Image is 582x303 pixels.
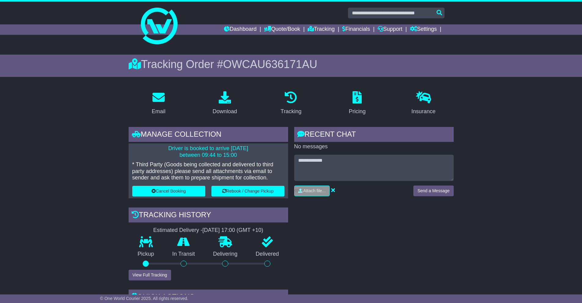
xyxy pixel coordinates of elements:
div: Email [152,107,165,116]
div: Estimated Delivery - [129,227,288,234]
p: Pickup [129,251,163,258]
a: Financials [342,24,370,35]
p: Driver is booked to arrive [DATE] between 09:44 to 15:00 [132,145,284,158]
a: Dashboard [224,24,257,35]
a: Pricing [345,89,370,118]
button: View Full Tracking [129,270,171,280]
a: Email [148,89,169,118]
button: Rebook / Change Pickup [211,186,284,197]
a: Insurance [408,89,440,118]
span: © One World Courier 2025. All rights reserved. [100,296,189,301]
p: Delivered [247,251,288,258]
div: Tracking [280,107,301,116]
div: Tracking history [129,207,288,224]
a: Support [378,24,402,35]
p: Delivering [204,251,247,258]
div: Insurance [412,107,436,116]
button: Send a Message [413,186,453,196]
a: Tracking [276,89,305,118]
div: Pricing [349,107,366,116]
a: Tracking [308,24,335,35]
div: RECENT CHAT [294,127,454,143]
div: [DATE] 17:00 (GMT +10) [203,227,263,234]
p: In Transit [163,251,204,258]
a: Quote/Book [264,24,300,35]
div: Download [213,107,237,116]
p: * Third Party (Goods being collected and delivered to third party addresses) please send all atta... [132,161,284,181]
p: No messages [294,143,454,150]
a: Settings [410,24,437,35]
a: Download [209,89,241,118]
span: OWCAU636171AU [223,58,317,70]
div: Tracking Order # [129,58,454,71]
div: Manage collection [129,127,288,143]
button: Cancel Booking [132,186,205,197]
